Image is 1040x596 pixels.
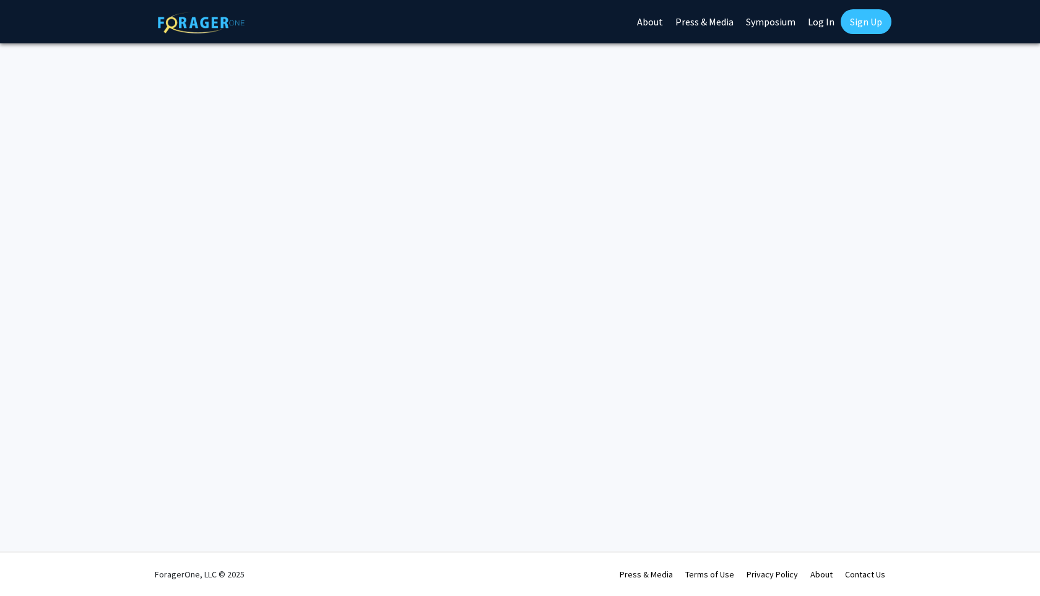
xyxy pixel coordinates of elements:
[155,553,245,596] div: ForagerOne, LLC © 2025
[685,569,734,580] a: Terms of Use
[620,569,673,580] a: Press & Media
[845,569,885,580] a: Contact Us
[810,569,833,580] a: About
[747,569,798,580] a: Privacy Policy
[158,12,245,33] img: ForagerOne Logo
[841,9,891,34] a: Sign Up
